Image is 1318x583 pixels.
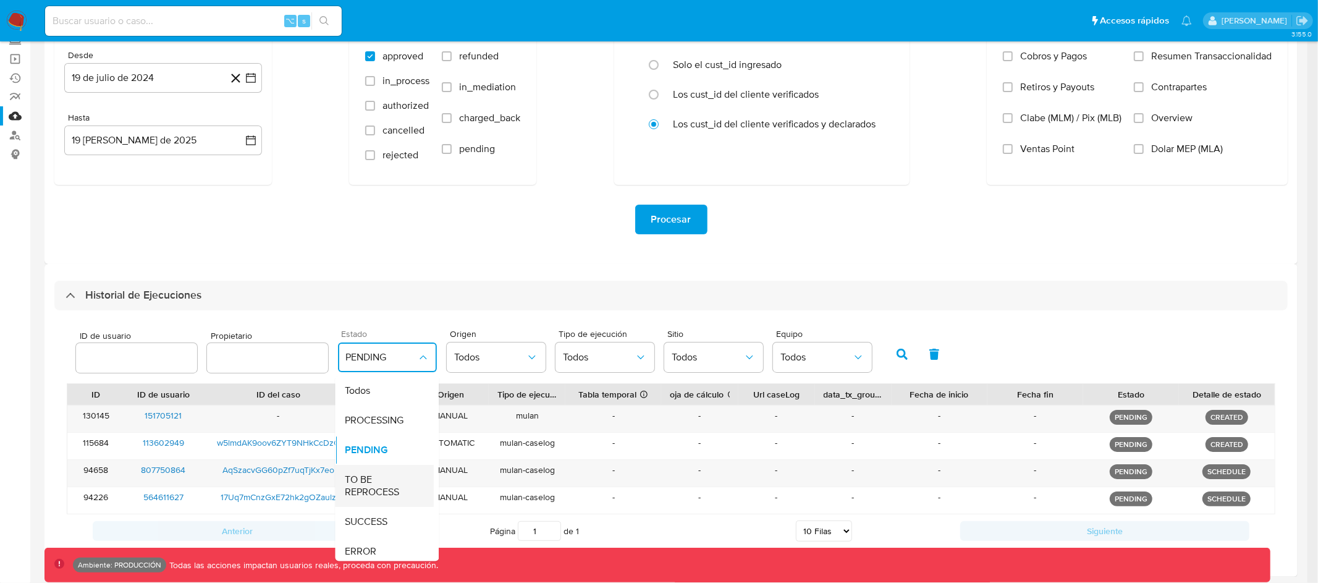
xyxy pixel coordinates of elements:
span: Accesos rápidos [1100,14,1169,27]
p: diego.assum@mercadolibre.com [1222,15,1291,27]
a: Notificaciones [1181,15,1192,26]
p: Todas las acciones impactan usuarios reales, proceda con precaución. [166,560,438,571]
span: 3.155.0 [1291,29,1312,39]
span: s [302,15,306,27]
a: Salir [1296,14,1309,27]
button: search-icon [311,12,337,30]
span: ⌥ [285,15,295,27]
input: Buscar usuario o caso... [45,13,342,29]
p: Ambiente: PRODUCCIÓN [78,563,161,568]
